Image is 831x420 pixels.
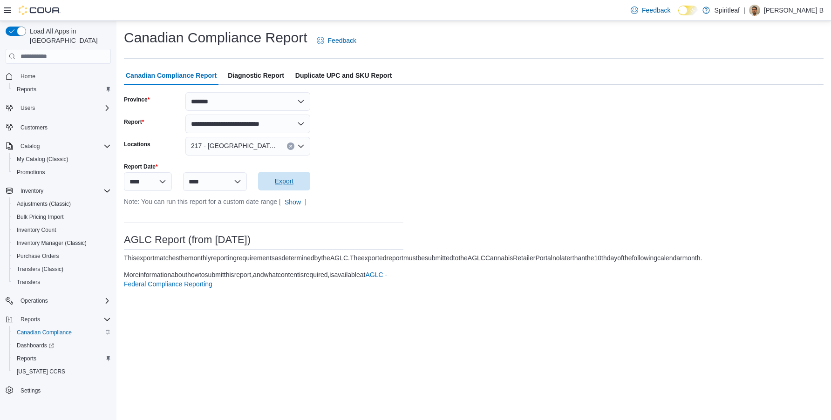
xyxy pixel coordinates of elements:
[287,142,294,150] button: Clear input
[17,252,59,260] span: Purchase Orders
[13,277,44,288] a: Transfers
[13,84,111,95] span: Reports
[13,154,72,165] a: My Catalog (Classic)
[678,6,698,15] input: Dark Mode
[295,66,392,85] span: Duplicate UPC and SKU Report
[17,102,111,114] span: Users
[191,140,278,151] span: 217 - [GEOGRAPHIC_DATA] ([GEOGRAPHIC_DATA])
[9,365,115,378] button: [US_STATE] CCRS
[124,253,702,263] div: This export matches the monthly reporting requirements as determined by the AGLC. The exported re...
[17,71,39,82] a: Home
[17,200,71,208] span: Adjustments (Classic)
[13,353,111,364] span: Reports
[17,122,51,133] a: Customers
[275,176,293,186] span: Export
[2,184,115,197] button: Inventory
[13,154,111,165] span: My Catalog (Classic)
[627,1,674,20] a: Feedback
[17,368,65,375] span: [US_STATE] CCRS
[19,6,61,15] img: Cova
[9,197,115,210] button: Adjustments (Classic)
[13,167,49,178] a: Promotions
[13,251,63,262] a: Purchase Orders
[9,83,115,96] button: Reports
[2,69,115,83] button: Home
[126,66,217,85] span: Canadian Compliance Report
[13,224,60,236] a: Inventory Count
[2,313,115,326] button: Reports
[642,6,670,15] span: Feedback
[124,163,158,170] label: Report Date
[2,294,115,307] button: Operations
[678,15,679,16] span: Dark Mode
[13,84,40,95] a: Reports
[17,355,36,362] span: Reports
[258,172,310,190] button: Export
[13,237,111,249] span: Inventory Manager (Classic)
[9,250,115,263] button: Purchase Orders
[9,339,115,352] a: Dashboards
[13,366,69,377] a: [US_STATE] CCRS
[124,234,403,245] h3: AGLC Report (from [DATE])
[2,120,115,134] button: Customers
[281,193,305,211] button: Show
[313,31,360,50] a: Feedback
[17,70,111,82] span: Home
[17,226,56,234] span: Inventory Count
[749,5,760,16] div: Ajaydeep B
[13,211,111,223] span: Bulk Pricing Import
[13,340,111,351] span: Dashboards
[9,263,115,276] button: Transfers (Classic)
[9,153,115,166] button: My Catalog (Classic)
[124,270,403,289] div: More information about how to submit this report, and what content is required, is available at
[13,167,111,178] span: Promotions
[17,86,36,93] span: Reports
[17,295,111,306] span: Operations
[9,352,115,365] button: Reports
[13,327,111,338] span: Canadian Compliance
[13,237,90,249] a: Inventory Manager (Classic)
[124,28,307,47] h1: Canadian Compliance Report
[20,316,40,323] span: Reports
[13,251,111,262] span: Purchase Orders
[17,169,45,176] span: Promotions
[20,187,43,195] span: Inventory
[124,118,144,126] label: Report
[13,198,75,210] a: Adjustments (Classic)
[20,387,41,394] span: Settings
[17,213,64,221] span: Bulk Pricing Import
[2,384,115,397] button: Settings
[297,142,305,150] button: Open list of options
[17,156,68,163] span: My Catalog (Classic)
[9,224,115,237] button: Inventory Count
[20,297,48,305] span: Operations
[17,314,44,325] button: Reports
[17,278,40,286] span: Transfers
[13,264,67,275] a: Transfers (Classic)
[13,366,111,377] span: Washington CCRS
[13,198,111,210] span: Adjustments (Classic)
[715,5,740,16] p: Spiritleaf
[17,185,111,196] span: Inventory
[13,340,58,351] a: Dashboards
[17,385,111,396] span: Settings
[328,36,356,45] span: Feedback
[9,237,115,250] button: Inventory Manager (Classic)
[285,197,301,207] span: Show
[26,27,111,45] span: Load All Apps in [GEOGRAPHIC_DATA]
[17,102,39,114] button: Users
[9,210,115,224] button: Bulk Pricing Import
[17,265,63,273] span: Transfers (Classic)
[228,66,284,85] span: Diagnostic Report
[17,329,72,336] span: Canadian Compliance
[17,342,54,349] span: Dashboards
[20,73,35,80] span: Home
[17,295,52,306] button: Operations
[9,166,115,179] button: Promotions
[17,141,111,152] span: Catalog
[124,96,150,103] label: Province
[124,141,150,148] label: Locations
[17,239,87,247] span: Inventory Manager (Classic)
[17,385,44,396] a: Settings
[17,121,111,133] span: Customers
